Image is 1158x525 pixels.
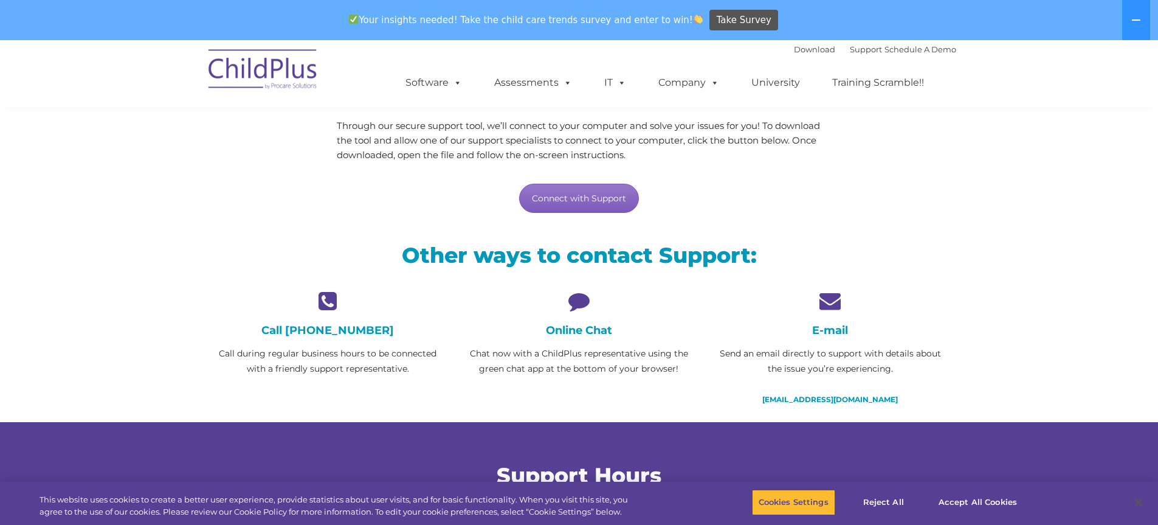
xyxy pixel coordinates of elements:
span: Your insights needed! Take the child care trends survey and enter to win! [344,8,708,32]
a: Take Survey [709,10,778,31]
a: Company [646,71,731,95]
div: This website uses cookies to create a better user experience, provide statistics about user visit... [40,494,637,518]
button: Cookies Settings [752,490,835,515]
img: ChildPlus by Procare Solutions [202,41,324,102]
a: Software [393,71,474,95]
a: University [739,71,812,95]
p: Through our secure support tool, we’ll connect to your computer and solve your issues for you! To... [337,119,821,162]
a: [EMAIL_ADDRESS][DOMAIN_NAME] [762,395,898,404]
h4: E-mail [714,324,946,337]
a: IT [592,71,638,95]
a: Connect with Support [519,184,639,213]
h4: Online Chat [463,324,695,337]
font: | [794,44,956,54]
button: Accept All Cookies [932,490,1024,515]
p: Call during regular business hours to be connected with a friendly support representative. [212,346,444,377]
span: Take Survey [717,10,771,31]
a: Support [850,44,882,54]
p: Chat now with a ChildPlus representative using the green chat app at the bottom of your browser! [463,346,695,377]
button: Close [1125,489,1152,516]
a: Schedule A Demo [884,44,956,54]
p: Send an email directly to support with details about the issue you’re experiencing. [714,346,946,377]
img: ✅ [349,15,358,24]
h4: Call [PHONE_NUMBER] [212,324,444,337]
a: Training Scramble!! [820,71,936,95]
a: Assessments [482,71,584,95]
a: Download [794,44,835,54]
img: 👏 [694,15,703,24]
button: Reject All [846,490,922,515]
span: Support Hours [497,462,661,488]
h2: Other ways to contact Support: [212,242,947,269]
